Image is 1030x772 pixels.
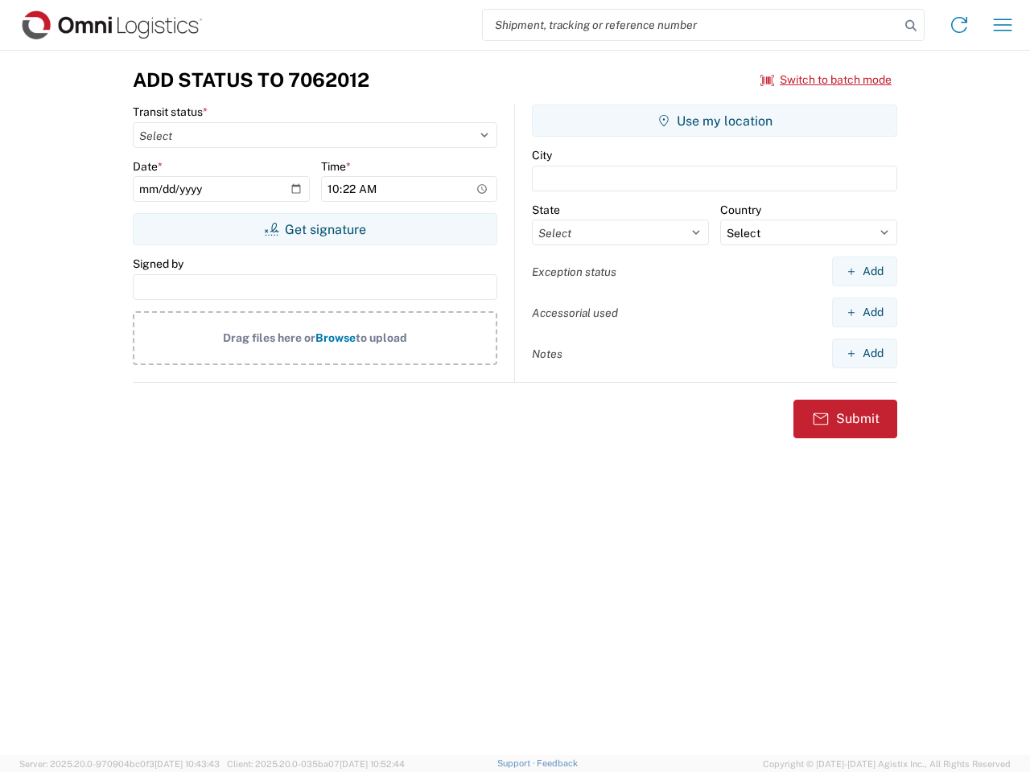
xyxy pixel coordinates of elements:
[133,213,497,245] button: Get signature
[356,331,407,344] span: to upload
[832,298,897,327] button: Add
[537,758,578,768] a: Feedback
[532,148,552,162] label: City
[832,257,897,286] button: Add
[532,203,560,217] label: State
[532,265,616,279] label: Exception status
[154,759,220,769] span: [DATE] 10:43:43
[340,759,405,769] span: [DATE] 10:52:44
[315,331,356,344] span: Browse
[133,105,208,119] label: Transit status
[223,331,315,344] span: Drag files here or
[227,759,405,769] span: Client: 2025.20.0-035ba07
[720,203,761,217] label: Country
[832,339,897,368] button: Add
[133,68,369,92] h3: Add Status to 7062012
[321,159,351,174] label: Time
[133,257,183,271] label: Signed by
[532,347,562,361] label: Notes
[532,105,897,137] button: Use my location
[483,10,900,40] input: Shipment, tracking or reference number
[19,759,220,769] span: Server: 2025.20.0-970904bc0f3
[763,757,1011,771] span: Copyright © [DATE]-[DATE] Agistix Inc., All Rights Reserved
[793,400,897,438] button: Submit
[497,758,538,768] a: Support
[532,306,618,320] label: Accessorial used
[760,67,892,93] button: Switch to batch mode
[133,159,163,174] label: Date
